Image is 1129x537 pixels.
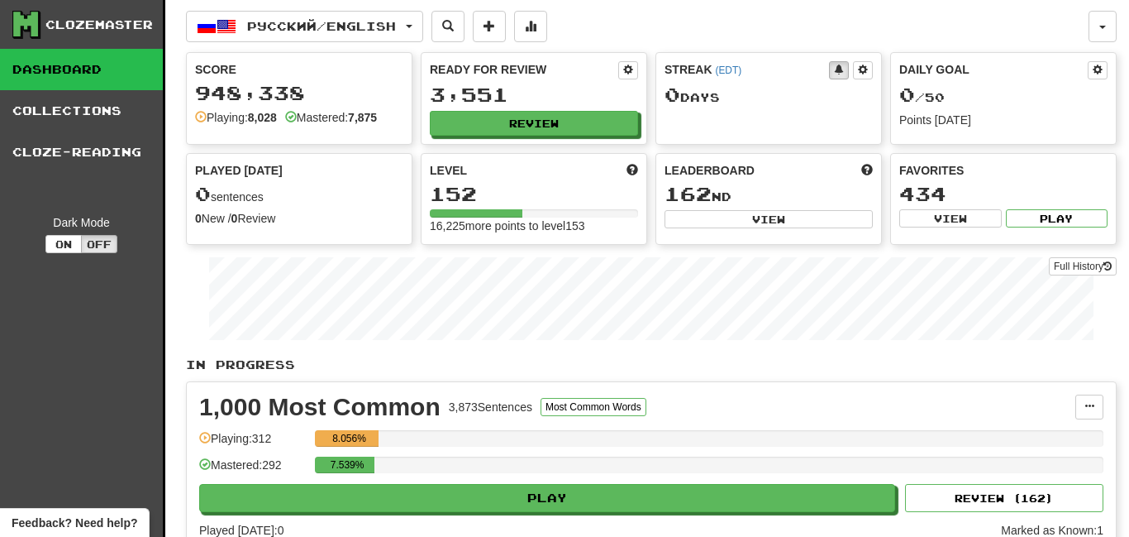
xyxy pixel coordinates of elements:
button: Add sentence to collection [473,11,506,42]
div: Mastered: 292 [199,457,307,484]
button: Play [199,484,895,512]
a: Full History [1049,257,1117,276]
button: Search sentences [431,11,464,42]
button: On [45,235,82,253]
div: Ready for Review [430,61,618,78]
div: 948,338 [195,83,403,103]
div: 8.056% [320,430,379,447]
button: Most Common Words [541,398,646,416]
button: Русский/English [186,11,423,42]
p: In Progress [186,357,1117,373]
div: Daily Goal [899,61,1088,79]
div: 3,873 Sentences [449,399,532,415]
button: Review [430,111,638,136]
div: Playing: [195,109,277,126]
span: Level [430,162,467,179]
button: View [899,209,1002,228]
div: nd [665,184,873,205]
strong: 7,875 [348,111,377,124]
span: Score more points to level up [626,162,638,179]
button: Play [1006,209,1108,228]
div: Score [195,61,403,78]
div: Dark Mode [12,214,150,231]
span: Played [DATE]: 0 [199,524,283,537]
strong: 0 [195,212,202,225]
span: / 50 [899,90,945,104]
div: Points [DATE] [899,112,1108,128]
button: Off [81,235,117,253]
div: Clozemaster [45,17,153,33]
span: 0 [195,182,211,205]
div: Favorites [899,162,1108,179]
strong: 8,028 [248,111,277,124]
span: This week in points, UTC [861,162,873,179]
span: Open feedback widget [12,515,137,531]
span: 0 [899,83,915,106]
div: 152 [430,184,638,204]
div: New / Review [195,210,403,227]
div: Streak [665,61,829,78]
div: Mastered: [285,109,377,126]
div: 1,000 Most Common [199,395,441,420]
div: Day s [665,84,873,106]
span: 0 [665,83,680,106]
div: sentences [195,184,403,205]
span: Русский / English [247,19,396,33]
button: Review (162) [905,484,1103,512]
span: Played [DATE] [195,162,283,179]
a: (EDT) [715,65,741,76]
div: 16,225 more points to level 153 [430,218,638,234]
div: Playing: 312 [199,430,307,458]
strong: 0 [231,212,238,225]
span: 162 [665,182,712,205]
button: View [665,210,873,228]
div: 434 [899,184,1108,204]
span: Leaderboard [665,162,755,179]
button: More stats [514,11,547,42]
div: 3,551 [430,84,638,105]
div: 7.539% [320,457,374,473]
